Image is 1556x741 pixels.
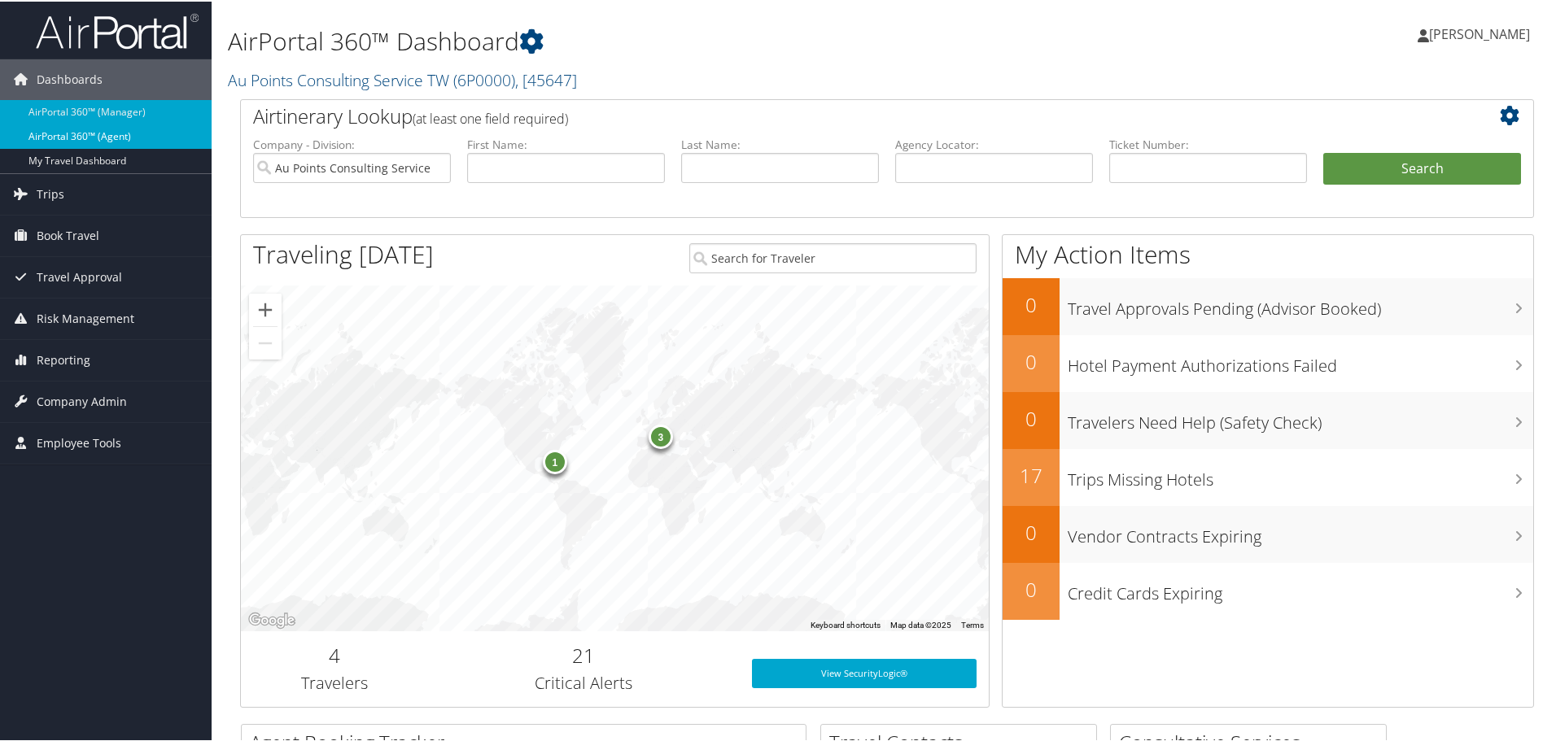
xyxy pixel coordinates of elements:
img: Google [245,608,299,630]
span: Reporting [37,338,90,379]
h2: 0 [1003,403,1060,431]
span: Book Travel [37,214,99,255]
label: Ticket Number: [1109,135,1307,151]
img: airportal-logo.png [36,11,199,49]
span: [PERSON_NAME] [1429,24,1530,41]
h3: Travelers [253,670,416,693]
button: Zoom in [249,292,282,325]
label: Company - Division: [253,135,451,151]
div: 1 [542,448,566,473]
a: 0Travelers Need Help (Safety Check) [1003,390,1533,447]
button: Search [1323,151,1521,184]
h1: AirPortal 360™ Dashboard [228,23,1107,57]
span: Company Admin [37,380,127,421]
a: Au Points Consulting Service TW [228,68,577,89]
h2: 17 [1003,460,1060,488]
span: Map data ©2025 [890,619,951,628]
button: Zoom out [249,325,282,358]
h3: Trips Missing Hotels [1068,459,1533,490]
input: Search for Traveler [689,242,977,272]
h1: Traveling [DATE] [253,236,434,270]
h2: 0 [1003,347,1060,374]
a: [PERSON_NAME] [1418,8,1546,57]
span: Trips [37,172,64,213]
span: Employee Tools [37,421,121,462]
span: (at least one field required) [413,108,568,126]
a: View SecurityLogic® [752,657,977,687]
span: ( 6P0000 ) [453,68,515,89]
h3: Travel Approvals Pending (Advisor Booked) [1068,288,1533,319]
h2: Airtinerary Lookup [253,101,1414,129]
a: 17Trips Missing Hotels [1003,447,1533,504]
h2: 0 [1003,574,1060,602]
span: , [ 45647 ] [515,68,577,89]
h3: Travelers Need Help (Safety Check) [1068,402,1533,433]
h3: Critical Alerts [440,670,728,693]
a: 0Hotel Payment Authorizations Failed [1003,333,1533,390]
span: Travel Approval [37,255,122,296]
label: Agency Locator: [895,135,1093,151]
a: Terms (opens in new tab) [961,619,984,628]
label: Last Name: [681,135,879,151]
span: Risk Management [37,297,134,338]
a: 0Travel Approvals Pending (Advisor Booked) [1003,277,1533,333]
h3: Credit Cards Expiring [1068,573,1533,604]
h3: Vendor Contracts Expiring [1068,516,1533,547]
a: Open this area in Google Maps (opens a new window) [245,608,299,630]
h2: 4 [253,640,416,668]
a: 0Credit Cards Expiring [1003,561,1533,618]
h2: 21 [440,640,728,668]
h1: My Action Items [1003,236,1533,270]
button: Keyboard shortcuts [811,618,881,630]
div: 3 [649,422,673,447]
a: 0Vendor Contracts Expiring [1003,504,1533,561]
h2: 0 [1003,517,1060,545]
h2: 0 [1003,290,1060,317]
label: First Name: [467,135,665,151]
span: Dashboards [37,58,103,98]
h3: Hotel Payment Authorizations Failed [1068,345,1533,376]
